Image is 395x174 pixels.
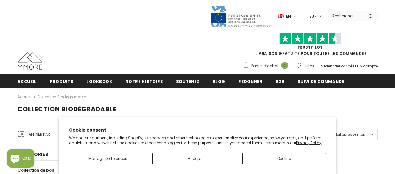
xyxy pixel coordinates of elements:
span: Redonner [238,79,262,84]
span: 0 [281,62,288,69]
span: Produits [50,79,73,84]
a: Créez un compte [346,63,378,69]
a: S'identifier [321,63,340,69]
a: Redonner [238,74,262,88]
a: Accueil [18,93,31,101]
img: Javni Razpis [210,5,272,27]
p: We and our partners, including Shopify, use cookies and other technologies to personalize your ex... [69,136,326,145]
a: Notre histoire [125,74,163,88]
span: Meilleures ventes [334,132,365,138]
span: EUR [309,13,317,19]
span: Collection biodégradable [18,105,116,113]
a: Produits [50,74,73,88]
a: TrustPilot [297,45,323,50]
img: Cas MMORE [18,52,42,70]
button: Decline [242,153,326,164]
a: Suivi de commande [298,74,345,88]
span: soutenez [176,79,200,84]
a: B2B [276,74,284,88]
img: i-lang-1.png [278,14,284,19]
img: Faites confiance aux étoiles pilotes [279,33,341,45]
a: Lookbook [87,74,112,88]
a: Accueil [18,74,37,88]
span: Listes [304,63,314,69]
span: Suivi de commande [298,79,345,84]
a: Javni Razpis [210,13,272,18]
a: Panier d'achat 0 [243,61,291,71]
h2: Cookie consent [69,127,326,133]
span: Collection de bois [18,167,55,173]
span: Panier d'achat [251,63,279,69]
button: Accept [152,153,236,164]
a: Listes [296,60,314,71]
span: or [341,63,345,69]
span: Manage preferences [88,156,127,161]
span: Affiner par [29,131,50,138]
a: Blog [213,74,225,88]
span: B2B [276,79,284,84]
span: Accueil [18,79,37,84]
span: Lookbook [87,79,112,84]
span: Notre histoire [125,79,163,84]
span: LIVRAISON GRATUITE POUR TOUTES LES COMMANDES [243,35,378,56]
a: soutenez [176,74,200,88]
span: en [286,13,291,19]
button: Manage preferences [69,153,146,164]
a: Privacy Policy [296,140,321,145]
a: Collection biodégradable [37,94,86,99]
inbox-online-store-chat: Shopify online store chat [5,149,36,169]
input: Search Site [328,11,364,20]
span: Blog [213,79,225,84]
